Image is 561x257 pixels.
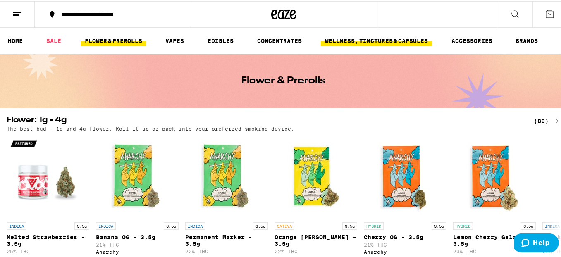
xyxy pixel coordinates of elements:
iframe: Opens a widget where you can find more information [514,232,559,253]
p: Banana OG - 3.5g [96,233,179,239]
a: BRANDS [512,35,542,45]
a: HOME [4,35,27,45]
a: (80) [534,115,561,125]
img: Anarchy - Cherry OG - 3.5g [364,134,446,217]
p: HYBRID [364,221,384,228]
a: SALE [42,35,65,45]
p: 3.5g [432,221,446,228]
p: 3.5g [521,221,536,228]
p: 21% THC [96,241,179,246]
div: Anarchy [364,248,446,253]
p: INDICA [96,221,116,228]
p: HYBRID [453,221,473,228]
p: 3.5g [164,221,179,228]
img: Anarchy - Banana OG - 3.5g [96,134,179,217]
p: 25% THC [7,247,89,253]
h2: Flower: 1g - 4g [7,115,520,125]
p: 22% THC [185,247,268,253]
p: 3.5g [342,221,357,228]
div: Anarchy [96,248,179,253]
p: 3.5g [253,221,268,228]
a: WELLNESS, TINCTURES & CAPSULES [321,35,432,45]
p: SATIVA [275,221,294,228]
a: EDIBLES [203,35,238,45]
img: Anarchy - Orange Runtz - 3.5g [275,134,357,217]
img: Anarchy - Lemon Cherry Gelato - 3.5g [453,134,536,217]
a: FLOWER & PREROLLS [81,35,146,45]
img: Ember Valley - Melted Strawberries - 3.5g [7,134,89,217]
p: Melted Strawberries - 3.5g [7,233,89,246]
p: The best bud - 1g and 4g flower. Roll it up or pack into your preferred smoking device. [7,125,294,130]
p: 22% THC [275,247,357,253]
p: Lemon Cherry Gelato - 3.5g [453,233,536,246]
p: INDICA [7,221,26,228]
a: CONCENTRATES [253,35,306,45]
p: INDICA [185,221,205,228]
p: 3.5g [74,221,89,228]
p: Orange [PERSON_NAME] - 3.5g [275,233,357,246]
img: Anarchy - Permanent Marker - 3.5g [185,134,268,217]
p: 21% THC [364,241,446,246]
p: Cherry OG - 3.5g [364,233,446,239]
a: ACCESSORIES [447,35,497,45]
h1: Flower & Prerolls [242,75,326,85]
a: VAPES [161,35,188,45]
p: 23% THC [453,247,536,253]
p: Permanent Marker - 3.5g [185,233,268,246]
